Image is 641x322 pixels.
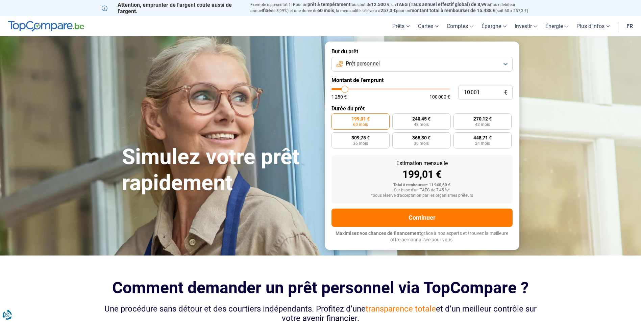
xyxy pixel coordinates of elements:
span: 309,75 € [351,135,370,140]
div: Estimation mensuelle [337,161,507,166]
span: 448,71 € [473,135,492,140]
span: 42 mois [475,123,490,127]
span: montant total à rembourser de 15.438 € [410,8,495,13]
label: Durée du prêt [331,105,513,112]
div: Total à rembourser: 11 940,60 € [337,183,507,188]
div: Sur base d'un TAEG de 7,45 %* [337,188,507,193]
h2: Comment demander un prêt personnel via TopCompare ? [102,278,540,297]
span: transparence totale [366,304,436,314]
a: Investir [511,16,541,36]
p: grâce à nos experts et trouvez la meilleure offre personnalisée pour vous. [331,230,513,243]
p: Attention, emprunter de l'argent coûte aussi de l'argent. [102,2,242,15]
span: Maximisez vos chances de financement [336,231,421,236]
a: Comptes [443,16,477,36]
span: 60 mois [317,8,334,13]
a: fr [622,16,637,36]
span: 270,12 € [473,116,492,121]
span: TAEG (Taux annuel effectif global) de 8,99% [396,2,490,7]
h1: Simulez votre prêt rapidement [122,144,317,196]
span: 12.500 € [371,2,390,7]
a: Énergie [541,16,572,36]
span: 240,45 € [412,116,430,121]
span: 48 mois [414,123,429,127]
div: 199,01 € [337,169,507,180]
a: Épargne [477,16,511,36]
a: Plus d'infos [572,16,614,36]
span: 100 000 € [429,95,450,99]
img: TopCompare [8,21,84,32]
span: 257,3 € [380,8,396,13]
span: fixe [263,8,271,13]
a: Cartes [414,16,443,36]
label: But du prêt [331,48,513,55]
span: 199,01 € [351,116,370,121]
span: 24 mois [475,141,490,145]
button: Continuer [331,209,513,227]
a: Prêts [388,16,414,36]
span: € [504,90,507,96]
label: Montant de l'emprunt [331,77,513,83]
span: 1 250 € [331,95,347,99]
span: Prêt personnel [346,60,380,68]
p: Exemple représentatif : Pour un tous but de , un (taux débiteur annuel de 8,99%) et une durée de ... [250,2,540,14]
span: 36 mois [353,141,368,145]
span: prêt à tempérament [307,2,350,7]
span: 365,30 € [412,135,430,140]
button: Prêt personnel [331,57,513,72]
div: *Sous réserve d'acceptation par les organismes prêteurs [337,193,507,198]
span: 30 mois [414,141,429,145]
span: 60 mois [353,123,368,127]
